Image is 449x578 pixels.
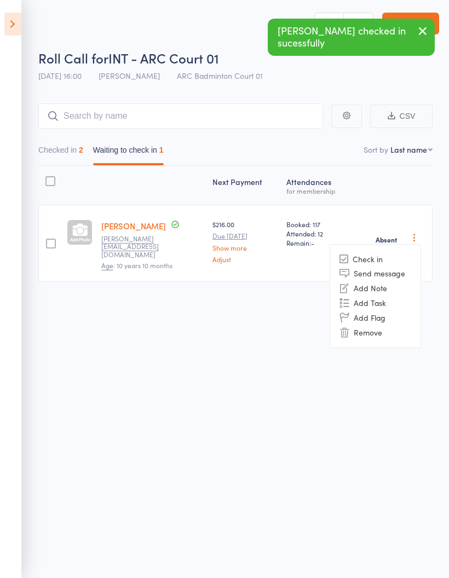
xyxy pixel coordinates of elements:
span: : 10 years 10 months [101,261,172,270]
button: CSV [370,105,433,128]
span: INT - ARC Court 01 [108,49,219,67]
div: 2 [79,146,83,154]
span: [PERSON_NAME] [99,70,160,81]
div: Next Payment [208,171,282,200]
div: for membership [286,187,350,194]
span: ARC Badminton Court 01 [177,70,263,81]
span: Attended: 12 [286,229,350,238]
input: Search by name [38,103,323,129]
span: [DATE] 16:00 [38,70,82,81]
strong: Absent [376,235,397,244]
li: Add Note [330,281,421,296]
small: muthuselvam.dwh@gmail.com [101,235,172,258]
a: Show more [212,244,278,251]
li: Remove [330,325,421,340]
label: Sort by [364,144,388,155]
div: [PERSON_NAME] checked in sucessfully [268,19,435,56]
span: Roll Call for [38,49,108,67]
span: - [311,238,314,247]
li: Send message [330,266,421,281]
button: Waiting to check in1 [93,140,164,165]
span: Booked: 117 [286,219,350,229]
a: [PERSON_NAME] [101,220,166,232]
li: Add Flag [330,310,421,325]
div: 1 [159,146,164,154]
button: Checked in2 [38,140,83,165]
small: Due [DATE] [212,232,278,240]
div: $216.00 [212,219,278,263]
a: Adjust [212,256,278,263]
div: Atten­dances [282,171,355,200]
div: Last name [390,144,427,155]
li: Check in [330,252,421,266]
span: Remain: [286,238,350,247]
li: Add Task [330,296,421,310]
a: Exit roll call [382,13,439,34]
